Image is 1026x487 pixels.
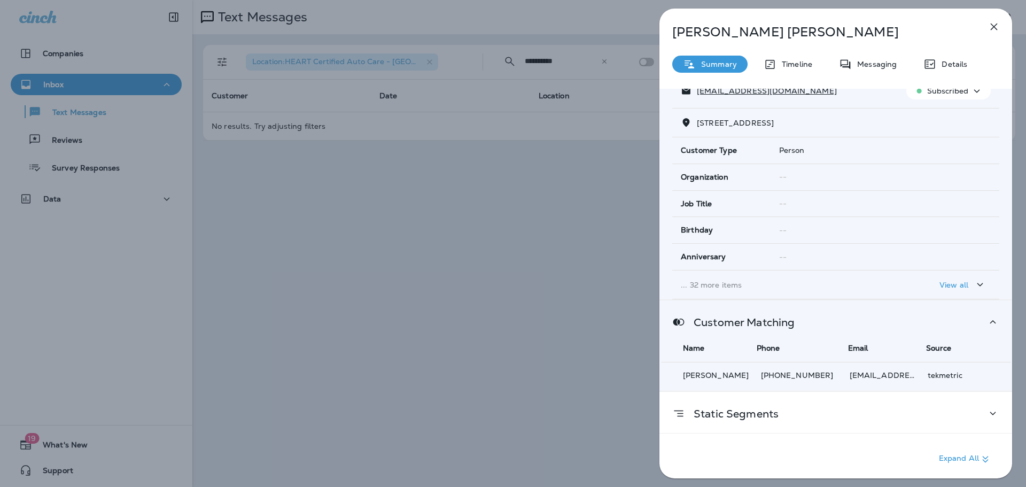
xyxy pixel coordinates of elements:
[681,146,737,155] span: Customer Type
[936,60,967,68] p: Details
[776,60,812,68] p: Timeline
[927,87,968,95] p: Subscribed
[850,371,919,380] p: moon.susanna@gmail.com
[683,371,752,380] p: [PERSON_NAME]
[939,281,968,289] p: View all
[757,343,780,353] span: Phone
[935,450,996,469] button: Expand All
[779,199,787,208] span: --
[779,145,805,155] span: Person
[848,343,868,353] span: Email
[681,199,712,208] span: Job Title
[906,82,991,99] button: Subscribed
[761,371,841,380] p: [PHONE_NUMBER]
[681,226,713,235] span: Birthday
[681,173,728,182] span: Organization
[939,453,992,466] p: Expand All
[935,275,991,295] button: View all
[928,371,989,380] p: tekmetric
[691,87,837,95] p: [EMAIL_ADDRESS][DOMAIN_NAME]
[681,252,726,261] span: Anniversary
[672,25,964,40] p: [PERSON_NAME] [PERSON_NAME]
[683,343,705,353] span: Name
[779,226,787,235] span: --
[779,252,787,262] span: --
[696,60,737,68] p: Summary
[779,172,787,182] span: --
[685,318,795,327] p: Customer Matching
[681,281,889,289] p: ... 32 more items
[685,409,779,418] p: Static Segments
[852,60,897,68] p: Messaging
[926,343,952,353] span: Source
[697,118,774,128] span: [STREET_ADDRESS]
